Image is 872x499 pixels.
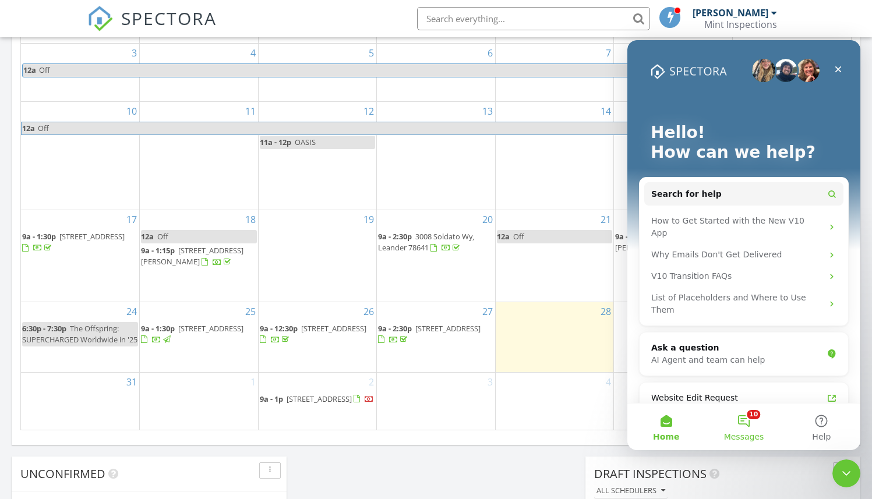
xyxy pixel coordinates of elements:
span: 9a - 1p [260,394,283,404]
a: 9a - 12:30p [STREET_ADDRESS] [260,322,376,347]
td: Go to August 31, 2025 [21,372,140,430]
span: 12a [141,231,154,242]
span: 9a - 2:30p [378,323,412,334]
img: The Best Home Inspection Software - Spectora [87,6,113,31]
iframe: Intercom live chat [832,459,860,487]
a: Go to September 1, 2025 [248,373,258,391]
span: OASIS [295,137,316,147]
td: Go to September 2, 2025 [258,372,377,430]
td: Go to August 3, 2025 [21,44,140,101]
td: Go to August 15, 2025 [614,101,733,210]
span: 12a [497,231,510,242]
a: Go to August 26, 2025 [361,302,376,321]
td: Go to August 29, 2025 [614,302,733,372]
a: 9a - 1:30p [STREET_ADDRESS] [141,322,257,347]
span: [STREET_ADDRESS] [178,323,243,334]
a: Go to September 2, 2025 [366,373,376,391]
a: 9a - 12:30p [STREET_ADDRESS] [260,323,366,345]
span: 12a [22,122,36,135]
div: Mint Inspections [704,19,777,30]
a: Go to August 17, 2025 [124,210,139,229]
span: The Offspring: SUPERCHARGED Worldwide in '25 [22,323,137,345]
a: Go to August 13, 2025 [480,102,495,121]
td: Go to August 8, 2025 [614,44,733,101]
a: 9a - 2:30p [STREET_ADDRESS] [378,322,494,347]
span: [STREET_ADDRESS][PERSON_NAME] [141,245,243,267]
td: Go to August 6, 2025 [377,44,496,101]
a: 9a - 12:45p [STREET_ADDRESS][PERSON_NAME] [615,230,731,255]
td: Go to August 22, 2025 [614,210,733,302]
a: Go to August 25, 2025 [243,302,258,321]
span: 6:30p - 7:30p [22,323,66,334]
a: Go to August 21, 2025 [598,210,613,229]
td: Go to August 14, 2025 [495,101,614,210]
td: Go to August 5, 2025 [258,44,377,101]
a: Go to August 14, 2025 [598,102,613,121]
td: Go to August 20, 2025 [377,210,496,302]
td: Go to August 10, 2025 [21,101,140,210]
a: Go to August 7, 2025 [603,44,613,62]
a: 9a - 1:15p [STREET_ADDRESS][PERSON_NAME] [141,244,257,269]
a: 9a - 2:30p 3008 Soldato Wy, Leander 78641 [378,231,474,253]
span: 9a - 2:30p [378,231,412,242]
a: Go to September 4, 2025 [603,373,613,391]
a: 9a - 1:30p [STREET_ADDRESS] [22,231,125,253]
span: 9a - 1:30p [141,323,175,334]
td: Go to August 12, 2025 [258,101,377,210]
a: Go to August 10, 2025 [124,102,139,121]
td: Go to September 1, 2025 [140,372,259,430]
a: 9a - 2:30p 3008 Soldato Wy, Leander 78641 [378,230,494,255]
span: 3008 Soldato Wy, Leander 78641 [378,231,474,253]
td: Go to August 27, 2025 [377,302,496,372]
iframe: Intercom live chat [627,40,860,450]
a: Go to August 19, 2025 [361,210,376,229]
a: Go to August 27, 2025 [480,302,495,321]
input: Search everything... [417,7,650,30]
td: Go to September 5, 2025 [614,372,733,430]
span: 9a - 12:45p [615,231,653,242]
span: [STREET_ADDRESS] [59,231,125,242]
a: 9a - 1:30p [STREET_ADDRESS] [141,323,243,345]
span: 9a - 1:30p [22,231,56,242]
span: [STREET_ADDRESS] [287,394,352,404]
a: 9a - 12:45p [STREET_ADDRESS][PERSON_NAME] [615,231,722,253]
span: Unconfirmed [20,466,105,482]
a: Go to August 20, 2025 [480,210,495,229]
a: Go to August 28, 2025 [598,302,613,321]
div: [PERSON_NAME] [693,7,768,19]
a: Go to August 12, 2025 [361,102,376,121]
a: 9a - 1p [STREET_ADDRESS] [260,392,376,406]
td: Go to August 7, 2025 [495,44,614,101]
a: Go to August 5, 2025 [366,44,376,62]
span: [STREET_ADDRESS] [415,323,481,334]
span: 9a - 1:15p [141,245,175,256]
td: Go to August 28, 2025 [495,302,614,372]
td: Go to August 19, 2025 [258,210,377,302]
td: Go to August 21, 2025 [495,210,614,302]
span: [STREET_ADDRESS] [301,323,366,334]
div: All schedulers [596,487,665,495]
a: Go to August 11, 2025 [243,102,258,121]
span: Off [39,65,50,75]
a: Go to August 31, 2025 [124,373,139,391]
